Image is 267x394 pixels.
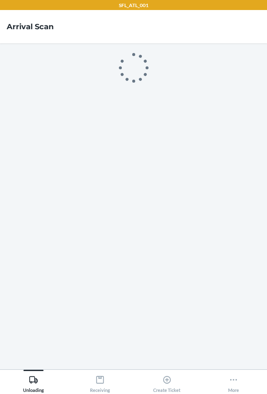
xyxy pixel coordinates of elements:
button: Receiving [67,370,134,393]
div: Receiving [90,372,110,393]
h4: Arrival Scan [7,21,54,32]
div: More [228,372,239,393]
button: Create Ticket [133,370,200,393]
p: SFL_ATL_001 [119,2,149,9]
div: Unloading [23,372,44,393]
div: Create Ticket [153,372,180,393]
